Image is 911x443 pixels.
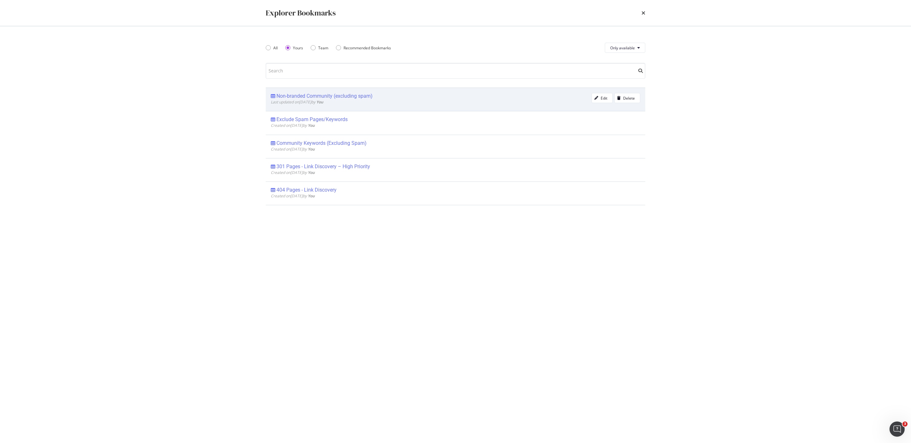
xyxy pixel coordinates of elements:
[623,95,635,101] div: Delete
[902,421,908,427] span: 3
[271,170,315,175] span: Created on [DATE] by
[641,8,645,18] div: times
[308,193,315,199] b: You
[273,45,278,51] div: All
[266,45,278,51] div: All
[276,187,337,193] div: 404 Pages - Link Discovery
[308,123,315,128] b: You
[316,99,323,105] b: You
[311,45,328,51] div: Team
[308,146,315,152] b: You
[614,93,640,103] button: Delete
[271,123,315,128] span: Created on [DATE] by
[276,93,373,99] div: Non-branded Community (excluding spam)
[610,45,635,51] span: Only available
[266,63,645,79] input: Search
[889,421,905,437] iframe: Intercom live chat
[605,43,645,53] button: Only available
[592,93,613,103] button: Edit
[276,140,367,146] div: Community Keywords (Excluding Spam)
[285,45,303,51] div: Yours
[336,45,391,51] div: Recommended Bookmarks
[308,170,315,175] b: You
[266,8,336,18] div: Explorer Bookmarks
[276,116,348,123] div: Exclude Spam Pages/Keywords
[293,45,303,51] div: Yours
[601,95,607,101] div: Edit
[276,163,370,170] div: 301 Pages - Link Discovery – High Priority
[318,45,328,51] div: Team
[271,146,315,152] span: Created on [DATE] by
[344,45,391,51] div: Recommended Bookmarks
[271,99,323,105] span: Last updated on [DATE] by
[271,193,315,199] span: Created on [DATE] by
